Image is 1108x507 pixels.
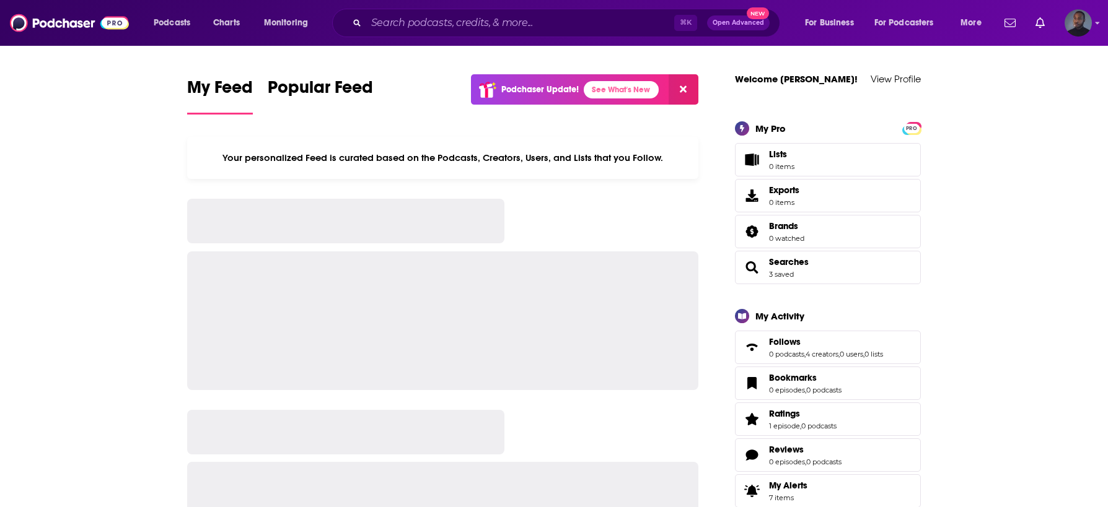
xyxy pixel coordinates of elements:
[205,13,247,33] a: Charts
[739,339,764,356] a: Follows
[268,77,373,105] span: Popular Feed
[145,13,206,33] button: open menu
[874,14,934,32] span: For Podcasters
[769,220,798,232] span: Brands
[769,336,801,347] span: Follows
[264,14,308,32] span: Monitoring
[739,223,764,240] a: Brands
[187,137,698,179] div: Your personalized Feed is curated based on the Podcasts, Creators, Users, and Lists that you Follow.
[769,184,799,196] span: Exports
[739,410,764,428] a: Ratings
[268,77,373,115] a: Popular Feed
[801,422,837,430] a: 0 podcasts
[769,149,794,160] span: Lists
[805,386,806,394] span: ,
[735,331,921,364] span: Follows
[806,350,838,358] a: 4 creators
[796,13,869,33] button: open menu
[769,234,804,243] a: 0 watched
[769,408,800,419] span: Ratings
[769,162,794,171] span: 0 items
[769,270,794,279] a: 3 saved
[739,375,764,392] a: Bookmarks
[769,350,804,358] a: 0 podcasts
[769,408,837,419] a: Ratings
[1065,9,1092,37] button: Show profile menu
[904,124,919,133] span: PRO
[961,14,982,32] span: More
[866,13,952,33] button: open menu
[769,444,842,455] a: Reviews
[769,372,817,383] span: Bookmarks
[769,480,807,491] span: My Alerts
[769,198,799,207] span: 0 items
[735,438,921,472] span: Reviews
[838,350,840,358] span: ,
[255,13,324,33] button: open menu
[187,77,253,105] span: My Feed
[769,386,805,394] a: 0 episodes
[707,15,770,30] button: Open AdvancedNew
[584,81,659,98] a: See What's New
[755,123,786,134] div: My Pro
[735,143,921,176] a: Lists
[739,482,764,500] span: My Alerts
[769,149,787,160] span: Lists
[769,444,804,455] span: Reviews
[864,350,883,358] a: 0 lists
[952,13,997,33] button: open menu
[1065,9,1092,37] img: User Profile
[735,366,921,400] span: Bookmarks
[735,73,858,85] a: Welcome [PERSON_NAME]!
[805,457,806,466] span: ,
[739,151,764,168] span: Lists
[1031,12,1050,33] a: Show notifications dropdown
[747,7,769,19] span: New
[800,422,801,430] span: ,
[805,14,854,32] span: For Business
[904,123,919,132] a: PRO
[10,11,129,35] img: Podchaser - Follow, Share and Rate Podcasts
[1065,9,1092,37] span: Logged in as jarryd.boyd
[755,310,804,322] div: My Activity
[154,14,190,32] span: Podcasts
[344,9,792,37] div: Search podcasts, credits, & more...
[806,457,842,466] a: 0 podcasts
[769,493,807,502] span: 7 items
[735,215,921,248] span: Brands
[769,336,883,347] a: Follows
[735,402,921,436] span: Ratings
[840,350,863,358] a: 0 users
[501,84,579,95] p: Podchaser Update!
[187,77,253,115] a: My Feed
[713,20,764,26] span: Open Advanced
[871,73,921,85] a: View Profile
[769,220,804,232] a: Brands
[769,256,809,267] a: Searches
[1000,12,1021,33] a: Show notifications dropdown
[804,350,806,358] span: ,
[213,14,240,32] span: Charts
[769,422,800,430] a: 1 episode
[769,457,805,466] a: 0 episodes
[739,259,764,276] a: Searches
[674,15,697,31] span: ⌘ K
[739,187,764,204] span: Exports
[739,446,764,464] a: Reviews
[806,386,842,394] a: 0 podcasts
[366,13,674,33] input: Search podcasts, credits, & more...
[735,251,921,284] span: Searches
[863,350,864,358] span: ,
[769,372,842,383] a: Bookmarks
[735,179,921,212] a: Exports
